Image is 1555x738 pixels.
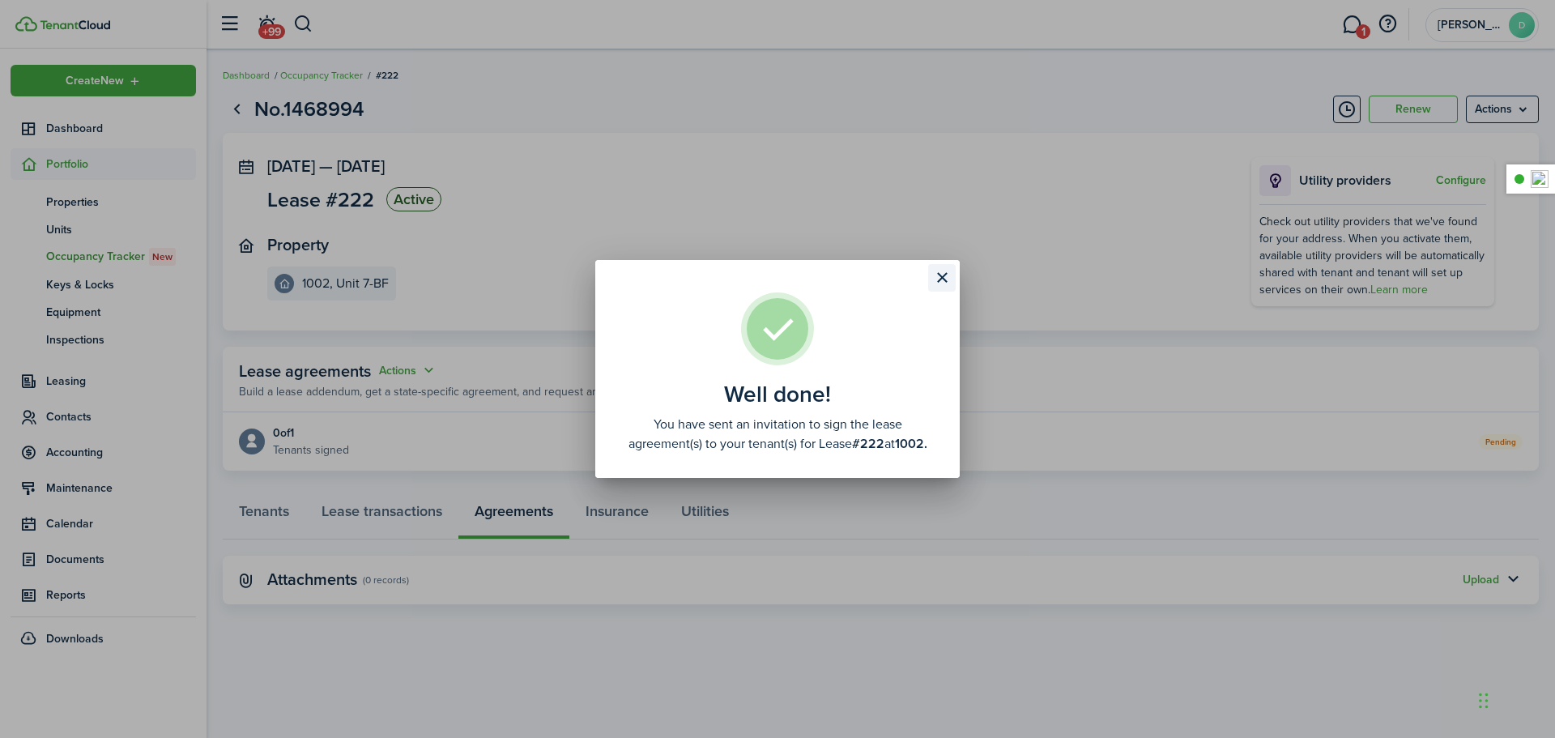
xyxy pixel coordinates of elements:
div: Drag [1479,676,1489,725]
well-done-description: You have sent an invitation to sign the lease agreement(s) to your tenant(s) for Lease at [620,415,935,454]
b: 1002. [895,434,927,453]
b: #222 [852,434,884,453]
well-done-title: Well done! [724,382,831,407]
button: Close modal [928,264,956,292]
iframe: Chat Widget [1474,660,1555,738]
